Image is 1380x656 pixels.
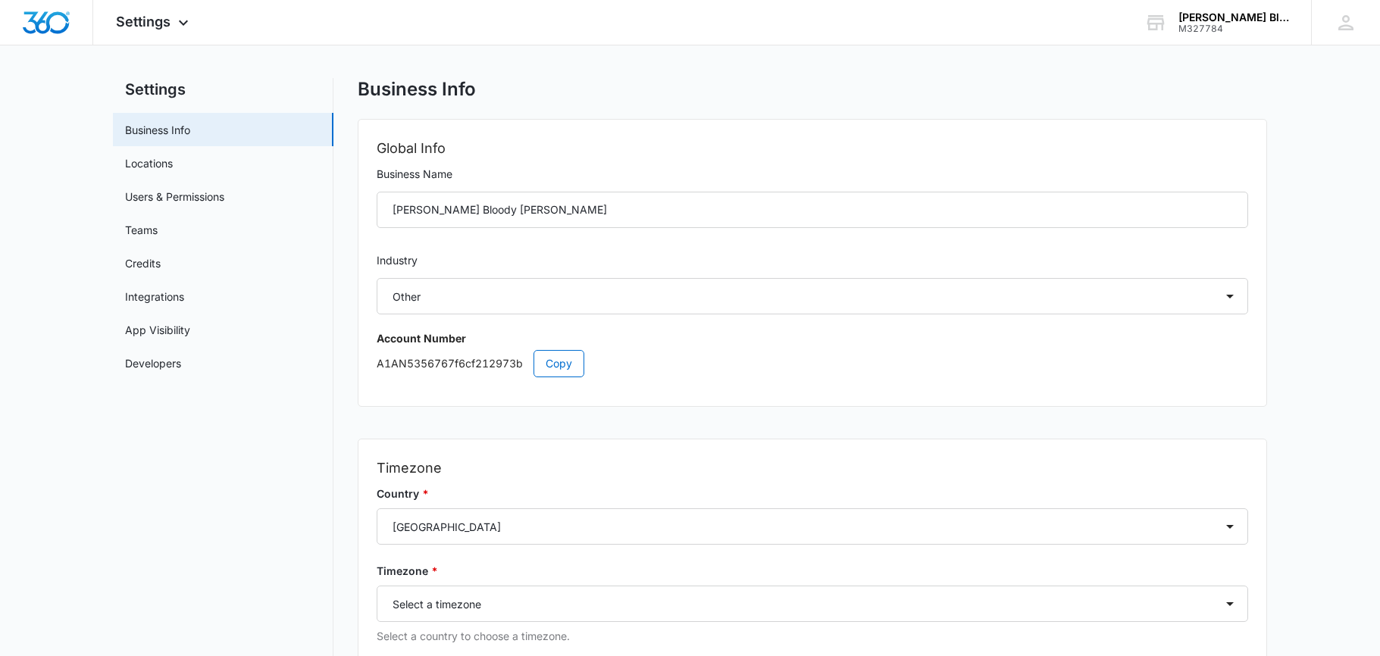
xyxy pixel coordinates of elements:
[377,350,1248,377] p: A1AN5356767f6cf212973b
[113,78,333,101] h2: Settings
[116,14,171,30] span: Settings
[125,255,161,271] a: Credits
[377,332,466,345] strong: Account Number
[534,350,584,377] button: Copy
[125,122,190,138] a: Business Info
[125,155,173,171] a: Locations
[377,628,1248,645] p: Select a country to choose a timezone.
[125,222,158,238] a: Teams
[377,138,1248,159] h2: Global Info
[125,322,190,338] a: App Visibility
[377,486,1248,502] label: Country
[125,189,224,205] a: Users & Permissions
[377,458,1248,479] h2: Timezone
[1178,11,1289,23] div: account name
[125,355,181,371] a: Developers
[546,355,572,372] span: Copy
[1178,23,1289,34] div: account id
[125,289,184,305] a: Integrations
[377,563,1248,579] label: Timezone
[377,252,1248,269] label: Industry
[358,78,476,101] h1: Business Info
[377,166,1248,183] label: Business Name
